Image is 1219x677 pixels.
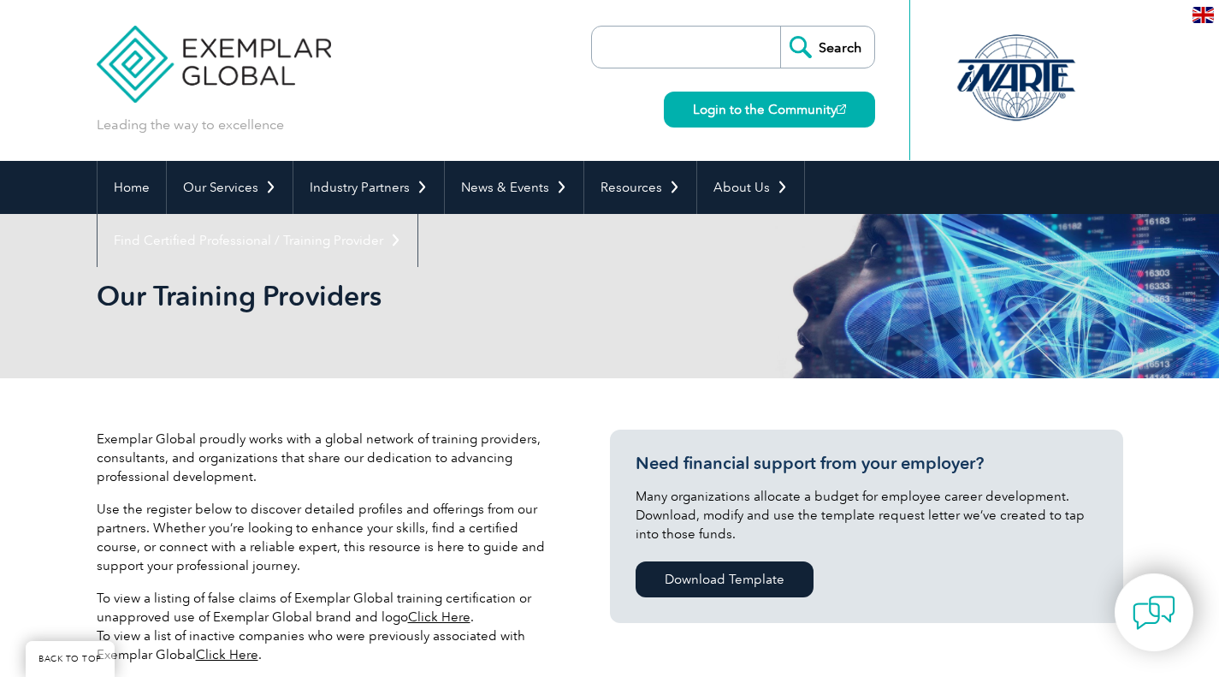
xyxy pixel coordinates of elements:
img: en [1192,7,1214,23]
a: Industry Partners [293,161,444,214]
a: BACK TO TOP [26,641,115,677]
p: Many organizations allocate a budget for employee career development. Download, modify and use th... [636,487,1098,543]
a: Find Certified Professional / Training Provider [98,214,417,267]
input: Search [780,27,874,68]
p: Leading the way to excellence [97,116,284,134]
h2: Our Training Providers [97,282,815,310]
a: Click Here [408,609,470,625]
a: Download Template [636,561,814,597]
h3: Need financial support from your employer? [636,453,1098,474]
img: contact-chat.png [1133,591,1175,634]
p: Exemplar Global proudly works with a global network of training providers, consultants, and organ... [97,430,559,486]
a: Click Here [196,647,258,662]
a: Home [98,161,166,214]
a: Our Services [167,161,293,214]
a: About Us [697,161,804,214]
p: To view a listing of false claims of Exemplar Global training certification or unapproved use of ... [97,589,559,664]
a: Login to the Community [664,92,875,128]
a: News & Events [445,161,583,214]
img: open_square.png [837,104,846,114]
p: Use the register below to discover detailed profiles and offerings from our partners. Whether you... [97,500,559,575]
a: Resources [584,161,696,214]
